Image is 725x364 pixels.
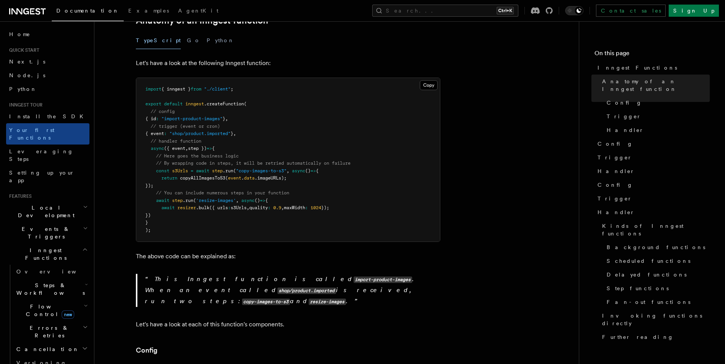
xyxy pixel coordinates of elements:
[244,101,247,106] span: (
[13,345,79,353] span: Cancellation
[187,32,201,49] button: Go
[172,198,183,203] span: step
[161,116,223,121] span: "import-product-images"
[602,333,674,341] span: Further reading
[354,277,412,283] code: import-product-images
[604,110,710,123] a: Trigger
[6,243,89,265] button: Inngest Functions
[305,168,311,173] span: ()
[284,205,305,210] span: maxWidth
[242,299,290,305] code: copy-images-to-s3
[241,198,255,203] span: async
[594,49,710,61] h4: On this page
[6,246,82,262] span: Inngest Functions
[604,96,710,110] a: Config
[124,2,174,21] a: Examples
[233,168,236,173] span: (
[598,181,633,189] span: Config
[225,116,228,121] span: ,
[161,86,191,92] span: { inngest }
[6,27,89,41] a: Home
[292,168,305,173] span: async
[6,166,89,187] a: Setting up your app
[602,312,710,327] span: Invoking functions directly
[185,101,204,106] span: inngest
[604,295,710,309] a: Fan-out functions
[599,330,710,344] a: Further reading
[599,219,710,240] a: Kinds of Inngest functions
[9,86,37,92] span: Python
[156,198,169,203] span: await
[196,168,209,173] span: await
[145,131,164,136] span: { event
[281,205,284,210] span: ,
[62,310,74,319] span: new
[193,198,196,203] span: (
[145,183,153,188] span: });
[241,175,244,181] span: .
[6,222,89,243] button: Events & Triggers
[191,168,193,173] span: =
[273,205,281,210] span: 0.9
[599,75,710,96] a: Anatomy of an Inngest function
[161,205,175,210] span: await
[255,175,287,181] span: .imageURLs);
[249,205,268,210] span: quality
[598,154,632,161] span: Trigger
[136,345,158,356] a: Config
[128,8,169,14] span: Examples
[265,198,268,203] span: {
[287,168,289,173] span: ,
[188,146,207,151] span: step })
[145,101,161,106] span: export
[604,123,710,137] a: Handler
[497,7,514,14] kbd: Ctrl+K
[594,151,710,164] a: Trigger
[183,198,193,203] span: .run
[311,205,321,210] span: 1024
[228,205,231,210] span: :
[204,101,244,106] span: .createFunction
[145,116,156,121] span: { id
[178,8,218,14] span: AgentKit
[598,140,633,148] span: Config
[6,123,89,145] a: Your first Functions
[177,205,196,210] span: resizer
[594,192,710,205] a: Trigger
[604,268,710,281] a: Delayed functions
[145,213,151,218] span: })
[277,288,336,294] code: shop/product.imported
[151,109,175,114] span: // config
[594,205,710,219] a: Handler
[594,61,710,75] a: Inngest Functions
[156,153,239,159] span: // Here goes the business logic
[196,205,209,210] span: .bulk
[607,298,690,306] span: Fan-out functions
[231,131,233,136] span: }
[602,222,710,237] span: Kinds of Inngest functions
[161,175,177,181] span: return
[231,205,247,210] span: s3Urls
[231,86,233,92] span: ;
[247,205,249,210] span: ,
[13,300,89,321] button: Flow Controlnew
[372,5,518,17] button: Search...Ctrl+K
[604,281,710,295] a: Step functions
[9,148,73,162] span: Leveraging Steps
[13,342,89,356] button: Cancellation
[145,220,148,225] span: }
[602,78,710,93] span: Anatomy of an Inngest function
[156,161,351,166] span: // By wrapping code in steps, it will be retried automatically on failure
[316,168,319,173] span: {
[225,175,228,181] span: (
[6,55,89,68] a: Next.js
[16,269,95,275] span: Overview
[13,281,85,297] span: Steps & Workflows
[236,168,287,173] span: "copy-images-to-s3"
[594,137,710,151] a: Config
[244,175,255,181] span: data
[305,205,308,210] span: :
[596,5,666,17] a: Contact sales
[260,198,265,203] span: =>
[56,8,119,14] span: Documentation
